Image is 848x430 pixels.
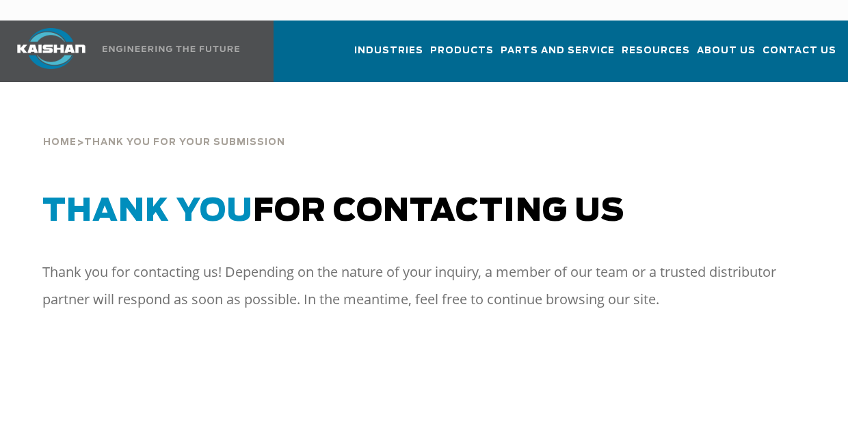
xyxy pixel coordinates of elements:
[501,43,615,59] span: Parts and Service
[622,33,690,79] a: Resources
[501,33,615,79] a: Parts and Service
[763,33,836,79] a: Contact Us
[430,43,494,59] span: Products
[697,43,756,59] span: About Us
[42,196,253,227] span: Thank You
[103,46,239,52] img: Engineering the future
[430,33,494,79] a: Products
[84,133,285,153] span: THANK YOU FOR YOUR SUBMISSION
[622,43,690,59] span: Resources
[763,43,836,59] span: Contact Us
[42,196,624,227] span: for Contacting Us
[43,103,806,153] div: >
[354,43,423,59] span: Industries
[354,33,423,79] a: Industries
[42,258,782,313] p: Thank you for contacting us! Depending on the nature of your inquiry, a member of our team or a t...
[697,33,756,79] a: About Us
[43,133,77,153] a: HOME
